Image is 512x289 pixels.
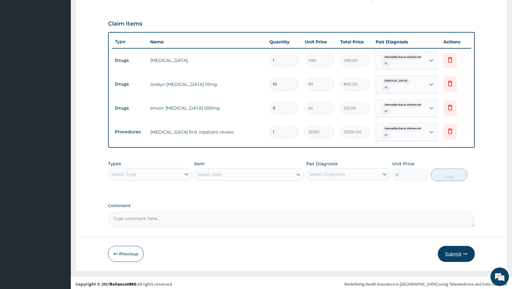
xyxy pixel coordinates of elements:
[36,78,85,140] span: We're online!
[110,281,136,287] a: RelianceHMO
[302,36,337,48] th: Unit Price
[440,36,471,48] th: Actions
[381,108,390,114] span: + 1
[101,3,116,18] div: Minimize live chat window
[147,36,266,48] th: Name
[11,31,25,46] img: d_794563401_company_1708531726252_794563401
[431,169,467,181] button: Add
[438,246,475,262] button: Submit
[309,171,345,177] div: Select Diagnosis
[108,161,121,167] label: Types
[306,161,338,167] label: Pair Diagnosis
[147,78,266,90] td: loratyn [MEDICAL_DATA] 10mg
[112,55,147,66] td: Drugs
[112,102,147,114] td: Drugs
[147,126,266,138] td: [MEDICAL_DATA] first inpatient review
[147,102,266,114] td: emzor [MEDICAL_DATA] 500mg
[345,281,507,287] div: Redefining Heath Insurance in [GEOGRAPHIC_DATA] using Telemedicine and Data Science!
[392,161,414,167] label: Unit Price
[112,126,147,138] td: Procedures
[112,78,147,90] td: Drugs
[112,36,147,47] th: Type
[381,78,410,84] span: [MEDICAL_DATA]
[75,281,138,287] strong: Copyright © 2017 .
[381,54,428,60] span: Dermatitis due to chicken mite...
[108,203,475,208] label: Comment
[381,102,428,108] span: Dermatitis due to chicken mite...
[3,168,117,190] textarea: Type your message and hit 'Enter'
[381,126,428,132] span: Dermatitis due to chicken mite...
[381,132,390,138] span: + 1
[373,36,440,48] th: Pair Diagnosis
[381,85,390,91] span: + 1
[32,34,103,42] div: Chat with us now
[194,161,205,167] label: Item
[108,246,143,262] button: Previous
[111,171,136,177] div: Select Type
[381,61,390,67] span: + 1
[147,54,266,66] td: [MEDICAL_DATA]
[108,21,142,27] h3: Claim Items
[266,36,302,48] th: Quantity
[337,36,373,48] th: Total Price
